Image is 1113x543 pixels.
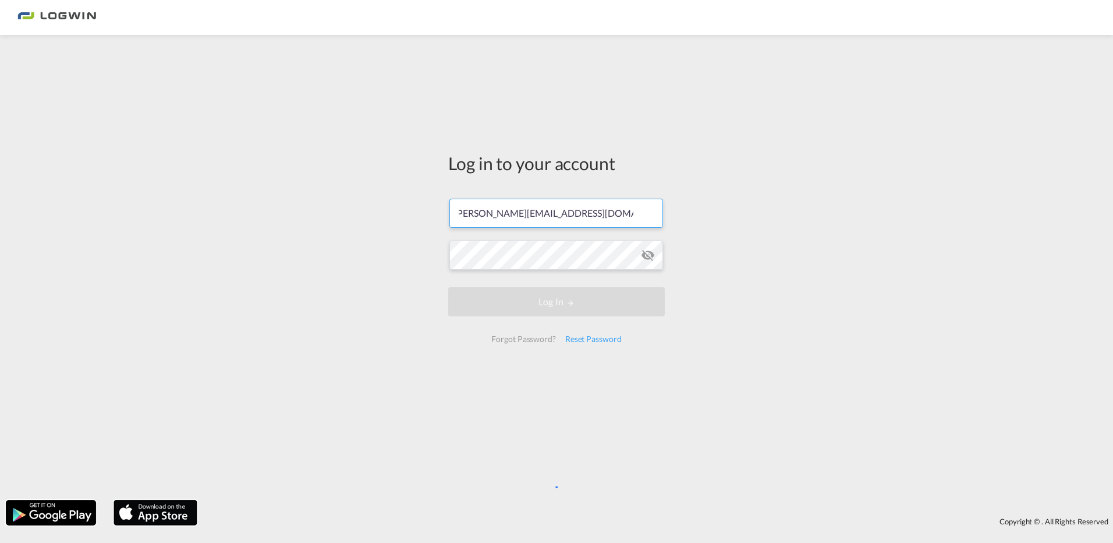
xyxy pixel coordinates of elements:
[448,151,665,175] div: Log in to your account
[641,248,655,262] md-icon: icon-eye-off
[17,5,96,31] img: 2761ae10d95411efa20a1f5e0282d2d7.png
[203,512,1113,531] div: Copyright © . All Rights Reserved
[448,287,665,316] button: LOGIN
[561,329,626,350] div: Reset Password
[487,329,560,350] div: Forgot Password?
[449,199,663,228] input: Enter email/phone number
[5,499,97,527] img: google.png
[112,499,199,527] img: apple.png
